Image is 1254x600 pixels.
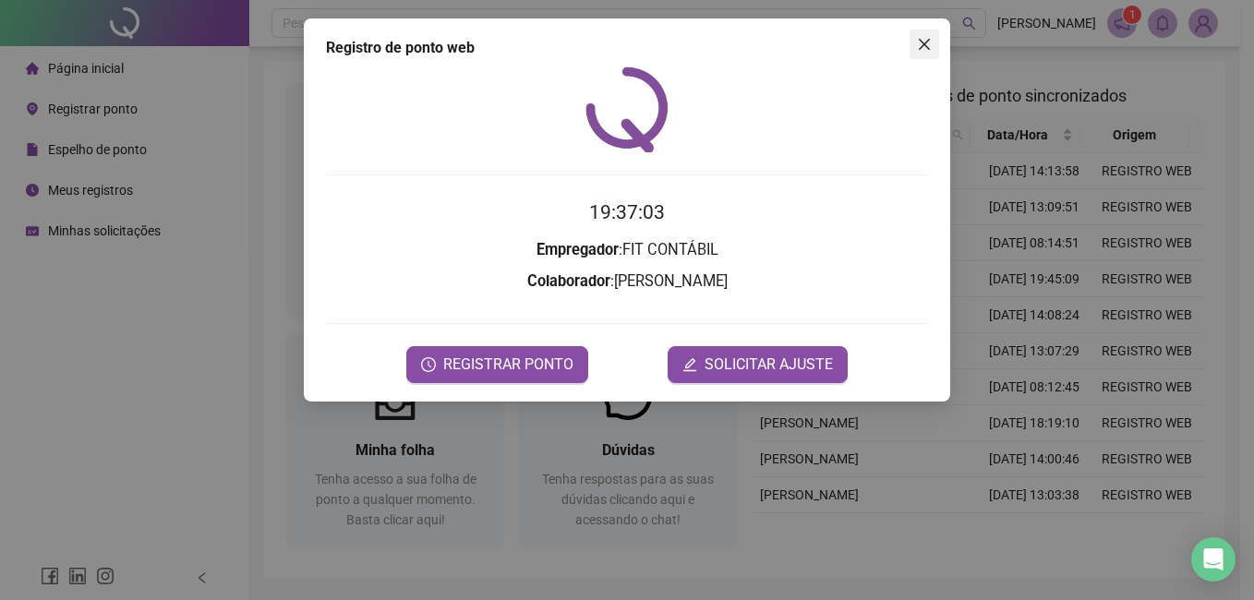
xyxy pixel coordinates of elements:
[1191,537,1236,582] div: Open Intercom Messenger
[326,37,928,59] div: Registro de ponto web
[668,346,848,383] button: editSOLICITAR AJUSTE
[421,357,436,372] span: clock-circle
[585,66,669,152] img: QRPoint
[326,270,928,294] h3: : [PERSON_NAME]
[443,354,573,376] span: REGISTRAR PONTO
[705,354,833,376] span: SOLICITAR AJUSTE
[326,238,928,262] h3: : FIT CONTÁBIL
[682,357,697,372] span: edit
[527,272,610,290] strong: Colaborador
[537,241,619,258] strong: Empregador
[910,30,939,59] button: Close
[589,201,665,223] time: 19:37:03
[406,346,588,383] button: REGISTRAR PONTO
[917,37,932,52] span: close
